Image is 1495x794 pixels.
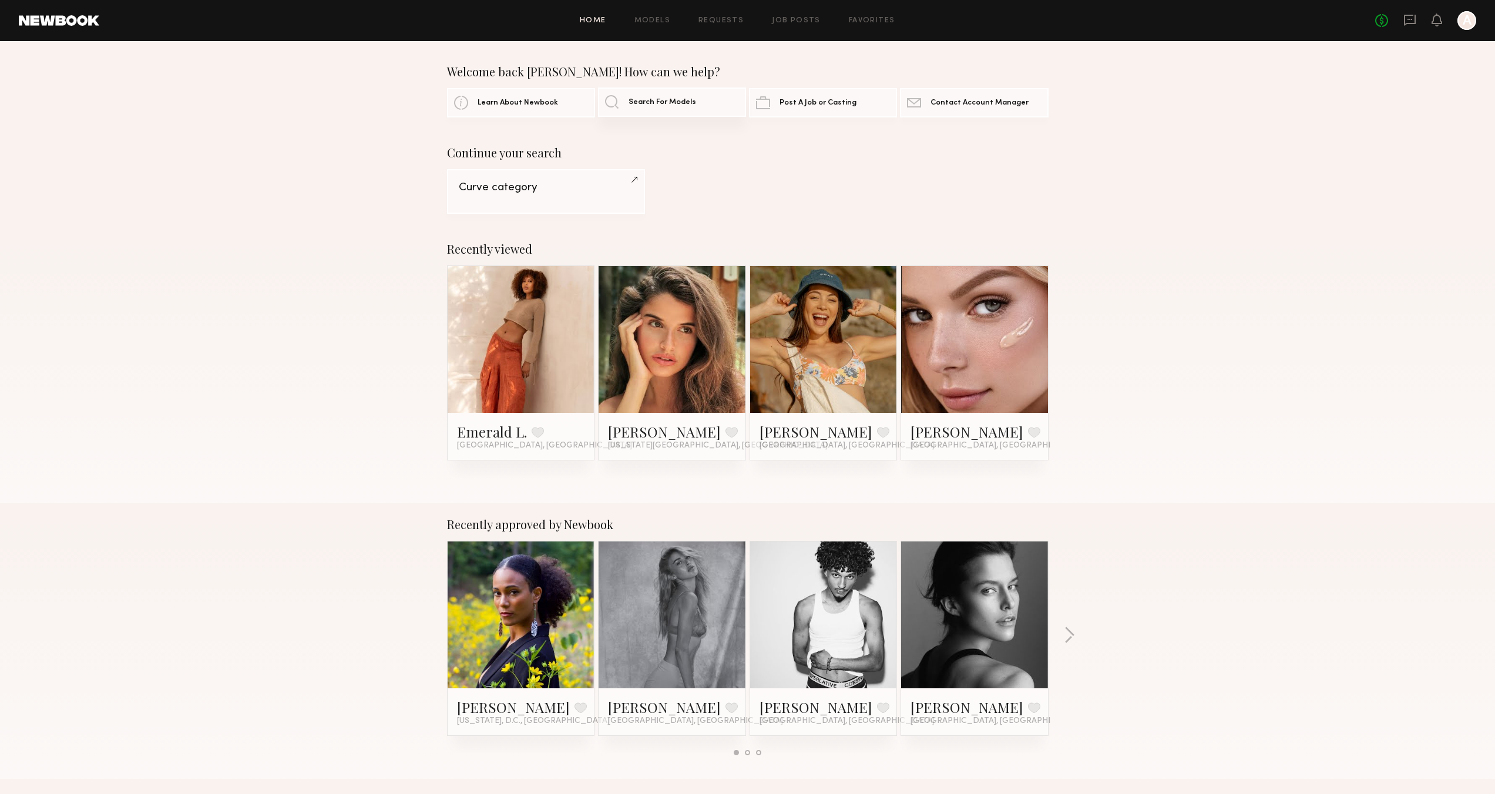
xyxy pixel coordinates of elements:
[911,441,1086,450] span: [GEOGRAPHIC_DATA], [GEOGRAPHIC_DATA]
[608,698,721,716] a: [PERSON_NAME]
[634,17,670,25] a: Models
[760,422,872,441] a: [PERSON_NAME]
[698,17,744,25] a: Requests
[447,65,1049,79] div: Welcome back [PERSON_NAME]! How can we help?
[911,716,1086,726] span: [GEOGRAPHIC_DATA], [GEOGRAPHIC_DATA]
[1457,11,1476,30] a: A
[772,17,821,25] a: Job Posts
[459,182,633,193] div: Curve category
[780,99,856,107] span: Post A Job or Casting
[930,99,1029,107] span: Contact Account Manager
[760,716,935,726] span: [GEOGRAPHIC_DATA], [GEOGRAPHIC_DATA]
[447,88,595,117] a: Learn About Newbook
[749,88,897,117] a: Post A Job or Casting
[911,422,1023,441] a: [PERSON_NAME]
[447,146,1049,160] div: Continue your search
[457,698,570,716] a: [PERSON_NAME]
[849,17,895,25] a: Favorites
[447,242,1049,256] div: Recently viewed
[629,99,696,106] span: Search For Models
[457,716,610,726] span: [US_STATE], D.C., [GEOGRAPHIC_DATA]
[478,99,558,107] span: Learn About Newbook
[447,517,1049,531] div: Recently approved by Newbook
[760,698,872,716] a: [PERSON_NAME]
[608,422,721,441] a: [PERSON_NAME]
[608,441,828,450] span: [US_STATE][GEOGRAPHIC_DATA], [GEOGRAPHIC_DATA]
[457,422,527,441] a: Emerald L.
[457,441,632,450] span: [GEOGRAPHIC_DATA], [GEOGRAPHIC_DATA]
[900,88,1048,117] a: Contact Account Manager
[580,17,606,25] a: Home
[447,169,645,214] a: Curve category
[608,716,783,726] span: [GEOGRAPHIC_DATA], [GEOGRAPHIC_DATA]
[598,88,746,117] a: Search For Models
[911,698,1023,716] a: [PERSON_NAME]
[760,441,935,450] span: [GEOGRAPHIC_DATA], [GEOGRAPHIC_DATA]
